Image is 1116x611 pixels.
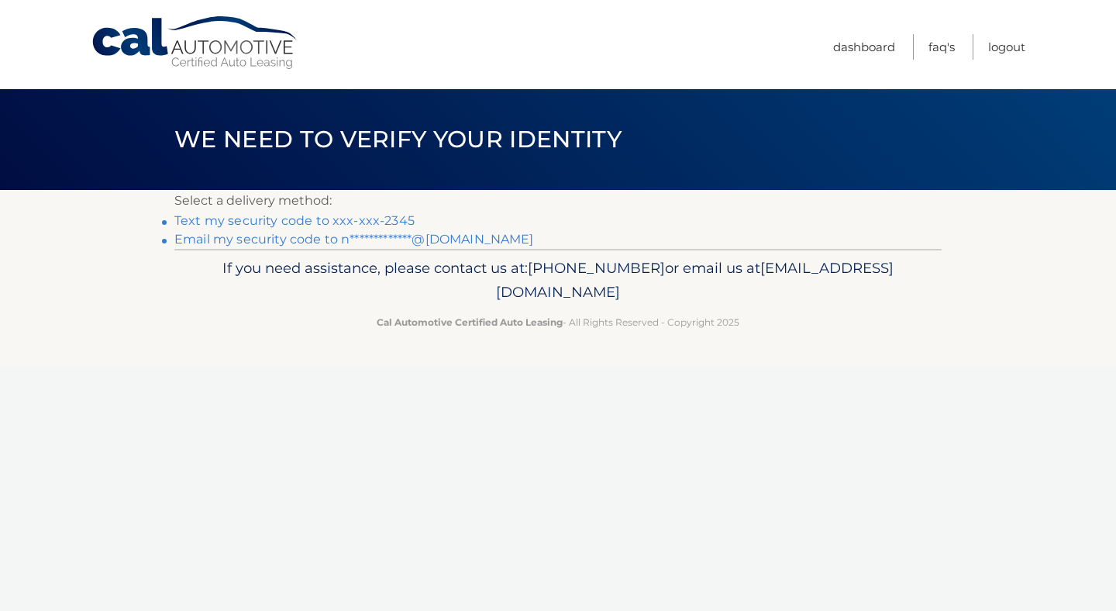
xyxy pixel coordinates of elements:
span: [PHONE_NUMBER] [528,259,665,277]
a: Cal Automotive [91,16,300,71]
a: Logout [988,34,1025,60]
p: If you need assistance, please contact us at: or email us at [184,256,932,305]
p: Select a delivery method: [174,190,942,212]
a: Text my security code to xxx-xxx-2345 [174,213,415,228]
strong: Cal Automotive Certified Auto Leasing [377,316,563,328]
a: FAQ's [928,34,955,60]
a: Dashboard [833,34,895,60]
span: We need to verify your identity [174,125,622,154]
p: - All Rights Reserved - Copyright 2025 [184,314,932,330]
